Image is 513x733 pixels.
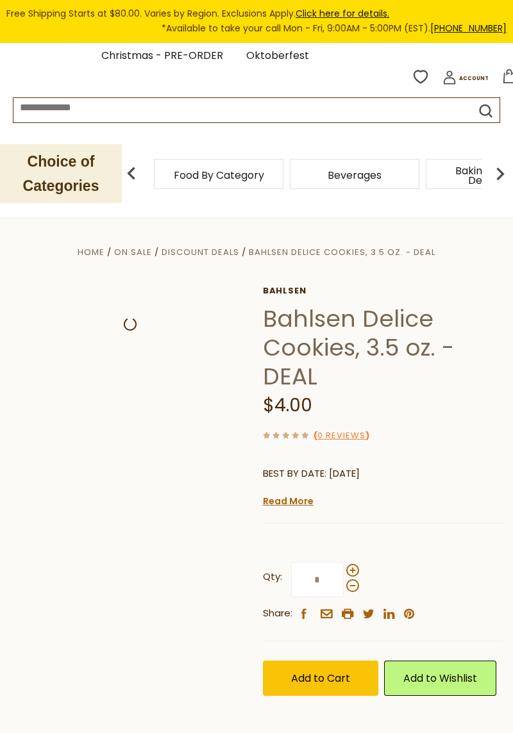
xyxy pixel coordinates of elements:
[263,661,378,696] button: Add to Cart
[246,47,309,65] a: Oktoberfest
[263,466,360,480] span: BEST BY DATE: [DATE]
[162,246,239,258] a: Discount Deals
[263,304,503,391] h1: Bahlsen Delice Cookies, 3.5 oz. - DEAL
[291,671,350,686] span: Add to Cart
[78,246,105,258] a: Home
[249,246,435,258] a: Bahlsen Delice Cookies, 3.5 oz. - DEAL
[442,70,489,89] a: Account
[328,170,382,180] a: Beverages
[101,47,223,65] a: Christmas - PRE-ORDER
[317,429,366,443] a: 0 Reviews
[263,605,292,622] span: Share:
[430,22,507,35] a: [PHONE_NUMBER]
[314,429,369,441] span: ( )
[114,246,152,258] a: On Sale
[263,495,314,507] a: Read More
[263,393,312,418] span: $4.00
[296,7,389,20] a: Click here for details.
[459,75,489,82] span: Account
[487,161,513,186] img: next arrow
[384,661,496,696] a: Add to Wishlist
[263,569,282,585] strong: Qty:
[162,21,507,36] span: *Available to take your call Mon - Fri, 9:00AM - 5:00PM (EST).
[291,562,344,597] input: Qty:
[6,6,507,37] div: Free Shipping Starts at $80.00. Varies by Region. Exclusions Apply.
[119,161,144,186] img: previous arrow
[263,286,503,296] a: Bahlsen
[174,170,264,180] a: Food By Category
